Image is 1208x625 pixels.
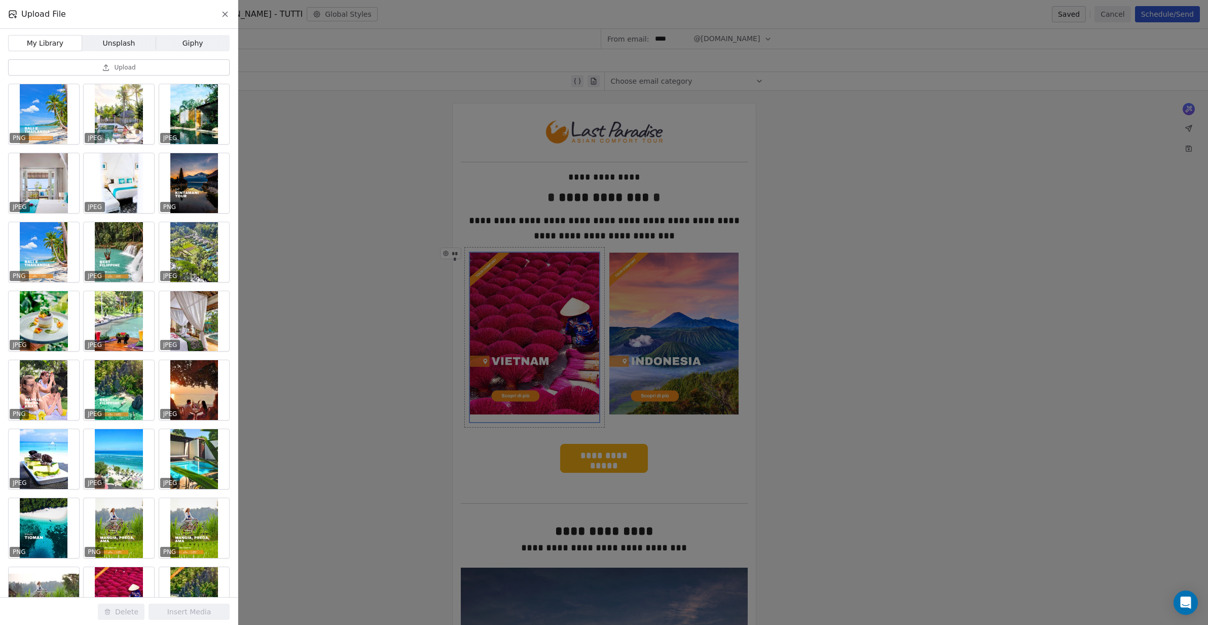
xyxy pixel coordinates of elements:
[103,38,135,49] span: Unsplash
[13,410,26,418] p: PNG
[163,410,177,418] p: JPEG
[98,604,144,620] button: Delete
[88,272,102,280] p: JPEG
[13,341,27,349] p: JPEG
[163,134,177,142] p: JPEG
[163,479,177,487] p: JPEG
[88,203,102,211] p: JPEG
[8,59,230,76] button: Upload
[13,272,26,280] p: PNG
[88,410,102,418] p: JPEG
[163,341,177,349] p: JPEG
[13,479,27,487] p: JPEG
[182,38,203,49] span: Giphy
[163,272,177,280] p: JPEG
[88,134,102,142] p: JPEG
[13,134,26,142] p: PNG
[88,479,102,487] p: JPEG
[149,604,230,620] button: Insert Media
[13,203,27,211] p: JPEG
[88,341,102,349] p: JPEG
[1174,591,1198,615] div: Open Intercom Messenger
[88,548,101,556] p: PNG
[13,548,26,556] p: PNG
[163,203,176,211] p: PNG
[114,63,135,72] span: Upload
[163,548,176,556] p: PNG
[21,8,66,20] span: Upload File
